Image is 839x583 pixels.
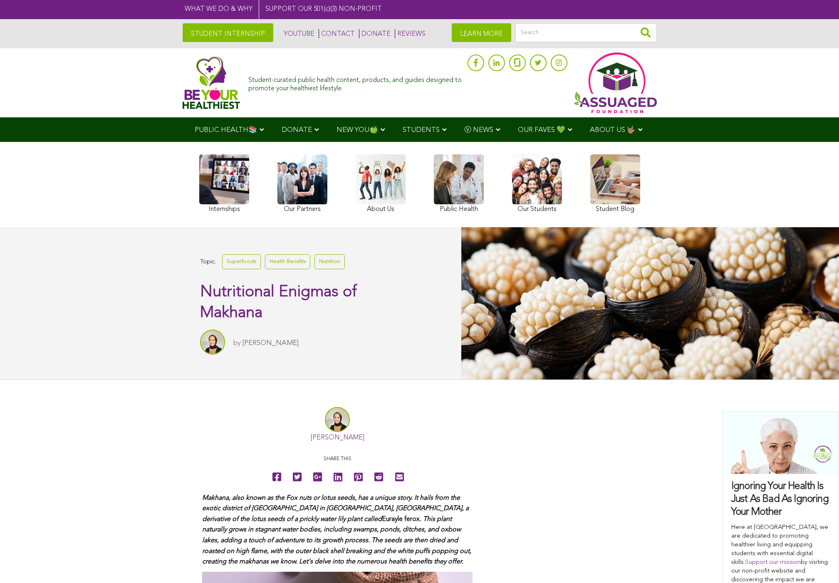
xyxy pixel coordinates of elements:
a: [PERSON_NAME] [243,340,299,347]
span: DONATE [282,127,312,134]
a: STUDENT INTERNSHIP [183,23,273,42]
span: . This plant naturally grows in stagnant water bodies, including swamps, ponds, ditches, and oxbo... [202,516,471,565]
span: Nutritional Enigmas of Makhana [200,284,357,321]
input: Search [515,23,657,42]
img: Dr. Sana Mian [200,330,225,355]
span: Topic: [200,256,216,268]
p: Eurayle ferox [202,493,473,568]
a: Health Benefits [265,254,310,269]
iframe: Chat Widget [797,543,839,583]
a: Nutrition [314,254,345,269]
a: LEARN MORE [452,23,511,42]
span: ABOUT US 🤟🏽 [590,127,636,134]
img: glassdoor [514,58,520,67]
a: DONATE [359,29,391,38]
div: Navigation Menu [183,117,657,142]
span: by [233,340,241,347]
span: OUR FAVES 💚 [518,127,565,134]
img: Assuaged [183,56,240,109]
span: Makhana, also known as the Fox nuts or lotus seeds, has a unique story. It hails from the exotic ... [202,495,469,523]
span: Ⓥ NEWS [464,127,493,134]
div: Student-curated public health content, products, and guides designed to promote your healthiest l... [248,72,463,92]
span: PUBLIC HEALTH📚 [195,127,257,134]
a: YOUTUBE [282,29,314,38]
span: STUDENTS [403,127,440,134]
span: NEW YOU🍏 [337,127,378,134]
a: REVIEWS [395,29,426,38]
p: Share this [202,455,473,463]
img: Assuaged App [574,52,657,113]
a: [PERSON_NAME] [311,434,364,441]
a: CONTACT [319,29,355,38]
a: Superfoods [222,254,261,269]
